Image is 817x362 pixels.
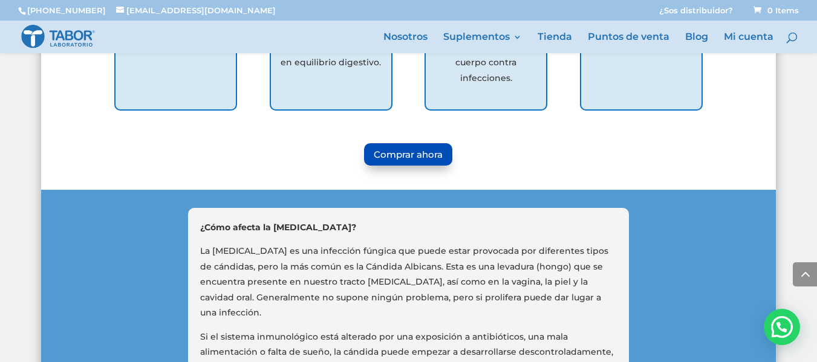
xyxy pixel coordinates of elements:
a: Puntos de venta [588,33,669,53]
span: 0 Items [754,5,799,15]
a: Blog [685,33,708,53]
a: [EMAIL_ADDRESS][DOMAIN_NAME] [116,5,276,15]
a: ¿Sos distribuidor? [659,7,733,21]
a: Suplementos [443,33,522,53]
strong: ¿Cómo afecta la [MEDICAL_DATA]? [200,222,356,233]
a: Comprar ahora [364,143,452,166]
img: Laboratorio Tabor [21,24,96,50]
a: Tienda [538,33,572,53]
a: Nosotros [383,33,428,53]
a: 0 Items [751,5,799,15]
a: Mi cuenta [724,33,773,53]
a: [PHONE_NUMBER] [27,5,106,15]
p: La [MEDICAL_DATA] es una infección fúngica que puede estar provocada por diferentes tipos de cánd... [200,244,617,329]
